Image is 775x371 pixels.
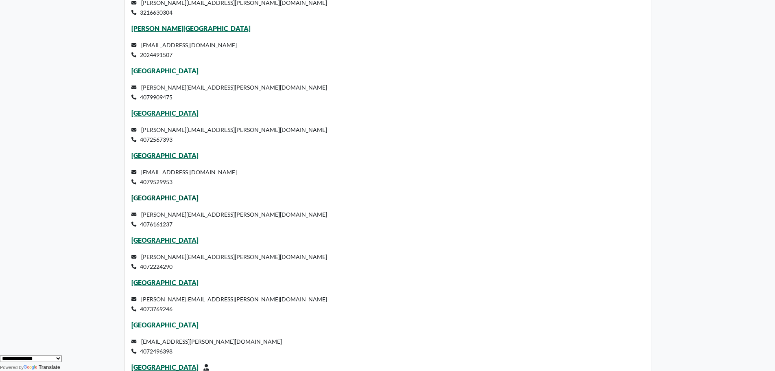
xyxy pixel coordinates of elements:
a: [GEOGRAPHIC_DATA] [131,67,199,75]
small: [PERSON_NAME][EMAIL_ADDRESS][PERSON_NAME][DOMAIN_NAME] 4072567393 [131,126,327,143]
small: [EMAIL_ADDRESS][PERSON_NAME][DOMAIN_NAME] 4072496398 [131,338,282,355]
a: [GEOGRAPHIC_DATA] [131,151,199,159]
a: [GEOGRAPHIC_DATA] [131,194,199,202]
a: Translate [24,364,60,370]
small: [PERSON_NAME][EMAIL_ADDRESS][PERSON_NAME][DOMAIN_NAME] 4072224290 [131,253,327,270]
a: [GEOGRAPHIC_DATA] [131,109,199,117]
small: [EMAIL_ADDRESS][DOMAIN_NAME] 4079529953 [131,169,237,185]
a: [GEOGRAPHIC_DATA] [131,279,199,286]
small: [EMAIL_ADDRESS][DOMAIN_NAME] 2024491507 [131,42,237,58]
img: Google Translate [24,365,39,371]
small: [PERSON_NAME][EMAIL_ADDRESS][PERSON_NAME][DOMAIN_NAME] 4076161237 [131,211,327,228]
a: [GEOGRAPHIC_DATA] [131,236,199,244]
small: [PERSON_NAME][EMAIL_ADDRESS][PERSON_NAME][DOMAIN_NAME] 4073769246 [131,296,327,312]
a: [PERSON_NAME][GEOGRAPHIC_DATA] [131,24,251,32]
small: [PERSON_NAME][EMAIL_ADDRESS][PERSON_NAME][DOMAIN_NAME] 4079909475 [131,84,327,101]
a: [GEOGRAPHIC_DATA] [131,321,199,329]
